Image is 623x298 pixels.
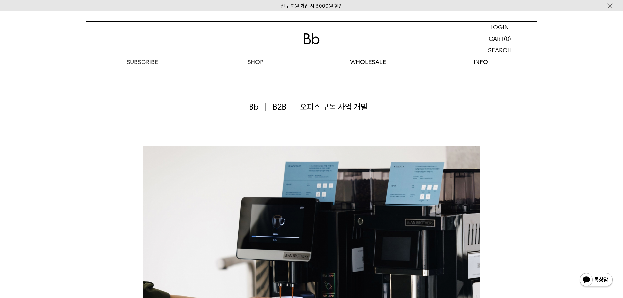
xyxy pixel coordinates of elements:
img: 카카오톡 채널 1:1 채팅 버튼 [579,272,613,288]
p: SEARCH [488,44,511,56]
p: CART [489,33,504,44]
span: B2B [272,101,294,113]
a: SUBSCRIBE [86,56,199,68]
p: INFO [424,56,537,68]
a: 신규 회원 가입 시 3,000원 할인 [281,3,343,9]
p: LOGIN [490,22,509,33]
a: CART (0) [462,33,537,44]
img: 로고 [304,33,320,44]
a: SHOP [199,56,312,68]
a: LOGIN [462,22,537,33]
p: WHOLESALE [312,56,424,68]
span: 오피스 구독 사업 개발 [300,101,368,113]
span: Bb [249,101,266,113]
p: (0) [504,33,511,44]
